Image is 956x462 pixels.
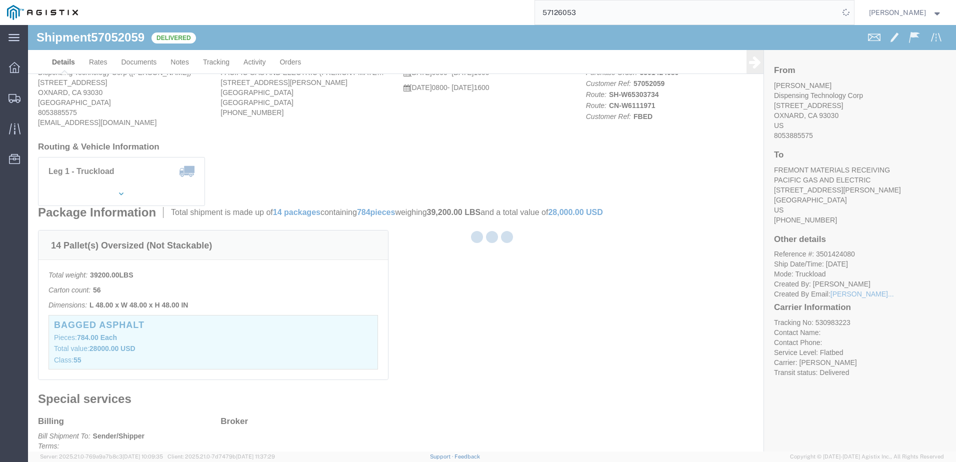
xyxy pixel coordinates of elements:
[40,453,163,459] span: Server: 2025.21.0-769a9a7b8c3
[167,453,275,459] span: Client: 2025.21.0-7d7479b
[236,453,275,459] span: [DATE] 11:37:29
[430,453,455,459] a: Support
[869,7,926,18] span: Justin Chao
[7,5,78,20] img: logo
[868,6,942,18] button: [PERSON_NAME]
[454,453,480,459] a: Feedback
[790,452,944,461] span: Copyright © [DATE]-[DATE] Agistix Inc., All Rights Reserved
[535,0,839,24] input: Search for shipment number, reference number
[122,453,163,459] span: [DATE] 10:09:35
